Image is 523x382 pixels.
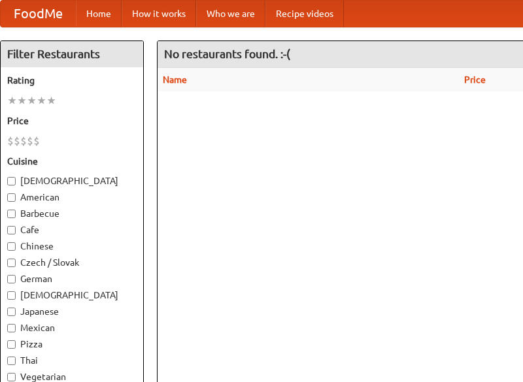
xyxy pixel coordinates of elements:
li: $ [33,134,40,148]
label: [DEMOGRAPHIC_DATA] [7,174,137,187]
li: $ [14,134,20,148]
a: Price [464,74,486,85]
input: Pizza [7,340,16,349]
h5: Price [7,114,137,127]
a: Who we are [196,1,265,27]
li: ★ [27,93,37,108]
a: Name [163,74,187,85]
input: [DEMOGRAPHIC_DATA] [7,177,16,185]
input: Thai [7,357,16,365]
h5: Rating [7,74,137,87]
label: Czech / Slovak [7,256,137,269]
li: ★ [37,93,46,108]
ng-pluralize: No restaurants found. :-( [164,48,290,60]
label: American [7,191,137,204]
input: Cafe [7,226,16,234]
label: Thai [7,354,137,367]
h4: Filter Restaurants [1,41,143,67]
label: Mexican [7,321,137,334]
label: Chinese [7,240,137,253]
a: How it works [122,1,196,27]
a: Recipe videos [265,1,344,27]
label: Japanese [7,305,137,318]
input: [DEMOGRAPHIC_DATA] [7,291,16,300]
input: Vegetarian [7,373,16,381]
label: Cafe [7,223,137,236]
li: ★ [46,93,56,108]
li: $ [20,134,27,148]
label: Barbecue [7,207,137,220]
li: ★ [7,93,17,108]
input: German [7,275,16,283]
input: Czech / Slovak [7,259,16,267]
label: German [7,272,137,285]
li: $ [7,134,14,148]
a: Home [76,1,122,27]
input: Mexican [7,324,16,332]
li: $ [27,134,33,148]
input: Barbecue [7,210,16,218]
input: Chinese [7,242,16,251]
input: American [7,193,16,202]
label: Pizza [7,338,137,351]
h5: Cuisine [7,155,137,168]
a: FoodMe [1,1,76,27]
li: ★ [17,93,27,108]
label: [DEMOGRAPHIC_DATA] [7,289,137,302]
input: Japanese [7,308,16,316]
